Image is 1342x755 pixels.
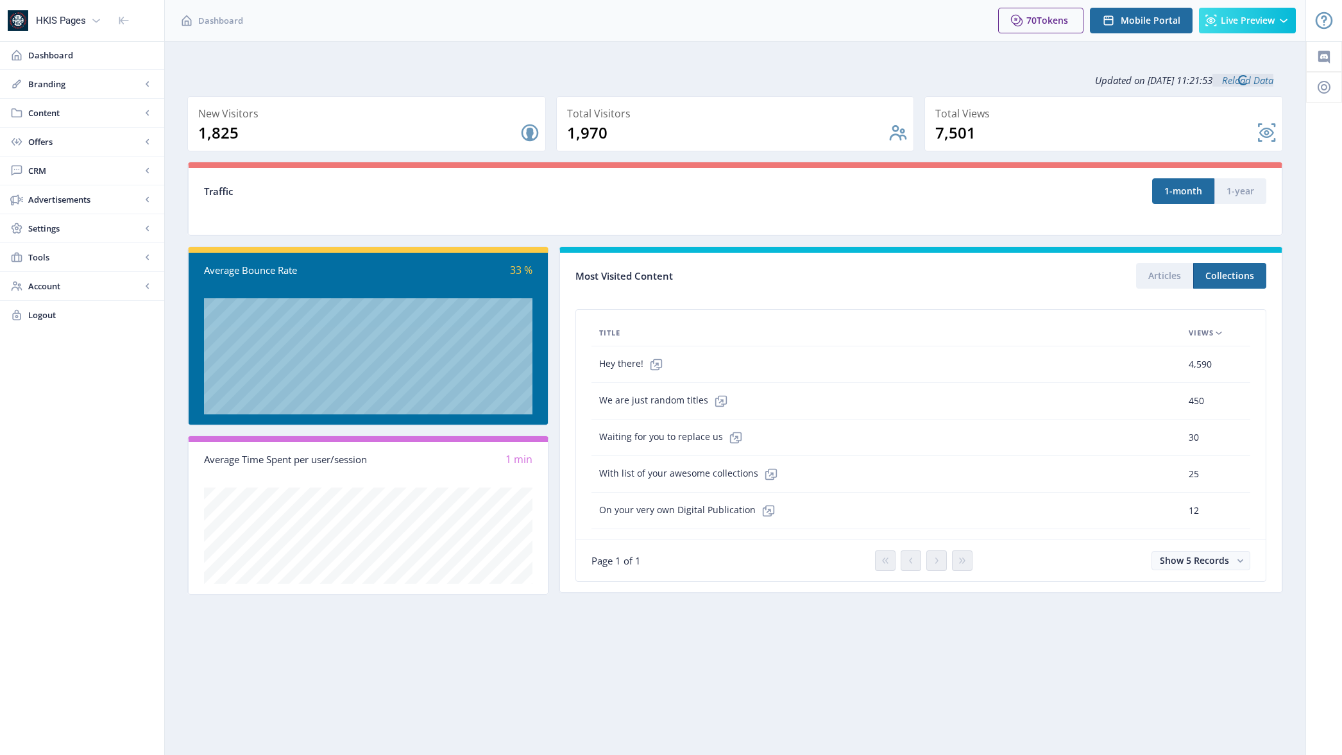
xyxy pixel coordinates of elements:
[599,325,620,341] span: Title
[28,49,154,62] span: Dashboard
[1221,15,1275,26] span: Live Preview
[1189,325,1214,341] span: Views
[28,309,154,321] span: Logout
[28,106,141,119] span: Content
[28,251,141,264] span: Tools
[1189,393,1204,409] span: 450
[28,280,141,293] span: Account
[510,263,532,277] span: 33 %
[1090,8,1193,33] button: Mobile Portal
[198,14,243,27] span: Dashboard
[599,461,784,487] span: With list of your awesome collections
[935,105,1277,123] div: Total Views
[1037,14,1068,26] span: Tokens
[599,425,749,450] span: Waiting for you to replace us
[1212,74,1273,87] a: Reload Data
[591,554,641,567] span: Page 1 of 1
[8,10,28,31] img: properties.app_icon.png
[1151,551,1250,570] button: Show 5 Records
[1152,178,1214,204] button: 1-month
[567,123,888,143] div: 1,970
[599,498,781,523] span: On your very own Digital Publication
[1189,430,1199,445] span: 30
[1193,263,1266,289] button: Collections
[1189,466,1199,482] span: 25
[36,6,86,35] div: HKIS Pages
[599,352,669,377] span: Hey there!
[198,105,540,123] div: New Visitors
[1214,178,1266,204] button: 1-year
[28,135,141,148] span: Offers
[28,193,141,206] span: Advertisements
[28,222,141,235] span: Settings
[575,266,921,286] div: Most Visited Content
[1121,15,1180,26] span: Mobile Portal
[1189,503,1199,518] span: 12
[28,78,141,90] span: Branding
[204,184,735,199] div: Traffic
[28,164,141,177] span: CRM
[204,263,368,278] div: Average Bounce Rate
[187,64,1283,96] div: Updated on [DATE] 11:21:53
[599,388,734,414] span: We are just random titles
[1160,554,1229,566] span: Show 5 Records
[998,8,1083,33] button: 70Tokens
[935,123,1257,143] div: 7,501
[198,123,520,143] div: 1,825
[1199,8,1296,33] button: Live Preview
[368,452,532,467] div: 1 min
[567,105,909,123] div: Total Visitors
[1189,357,1212,372] span: 4,590
[1136,263,1193,289] button: Articles
[204,452,368,467] div: Average Time Spent per user/session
